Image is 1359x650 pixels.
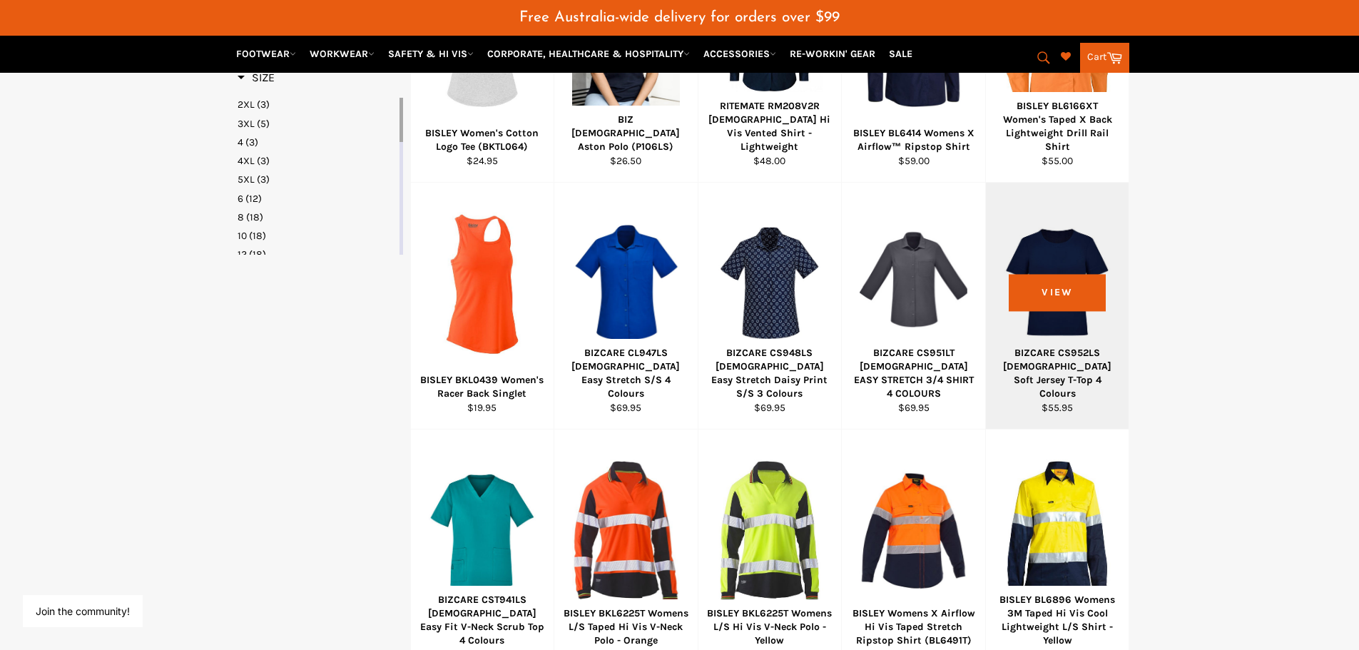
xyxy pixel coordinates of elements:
span: Size [238,71,275,84]
a: SAFETY & HI VIS [382,41,479,66]
span: 6 [238,193,243,205]
div: BISLEY Women's Cotton Logo Tee (BKTL064) [419,126,545,154]
span: 5XL [238,173,255,186]
a: 8 [238,210,397,224]
span: (12) [245,193,262,205]
a: 2XL [238,98,397,111]
h3: Size [238,71,275,85]
div: BISLEY BKL6225T Womens L/S Hi Vis V-Neck Polo - Yellow [707,606,833,648]
div: BISLEY Womens X Airflow Hi Vis Taped Stretch Ripstop Shirt (BL6491T) [851,606,977,648]
a: 6 [238,192,397,205]
div: BISLEY BL6896 Womens 3M Taped Hi Vis Cool Lightweight L/S Shirt - Yellow [994,593,1120,648]
a: SALE [883,41,918,66]
div: RITEMATE RM208V2R [DEMOGRAPHIC_DATA] Hi Vis Vented Shirt - Lightweight [707,99,833,154]
span: (5) [257,118,270,130]
div: BIZCARE CS948LS [DEMOGRAPHIC_DATA] Easy Stretch Daisy Print S/S 3 Colours [707,346,833,401]
a: Cart [1080,43,1129,73]
div: BISLEY BL6166XT Women's Taped X Back Lightweight Drill Rail Shirt [994,99,1120,154]
a: 5XL [238,173,397,186]
a: 10 [238,229,397,243]
div: BISLEY BKL0439 Women's Racer Back Singlet [419,373,545,401]
a: BISLEY BKL0439 Women's Racer Back SingletBISLEY BKL0439 Women's Racer Back Singlet$19.95 [410,183,554,430]
div: BIZCARE CST941LS [DEMOGRAPHIC_DATA] Easy Fit V-Neck Scrub Top 4 Colours [419,593,545,648]
a: 4XL [238,154,397,168]
a: BIZCARE CS948LS Ladies Easy Stretch Daisy Print S/S 3 ColoursBIZCARE CS948LS [DEMOGRAPHIC_DATA] E... [698,183,842,430]
span: 3XL [238,118,255,130]
a: RE-WORKIN' GEAR [784,41,881,66]
span: (3) [245,136,258,148]
div: BIZCARE CS951LT [DEMOGRAPHIC_DATA] EASY STRETCH 3/4 SHIRT 4 COLOURS [851,346,977,401]
a: 3XL [238,117,397,131]
span: Free Australia-wide delivery for orders over $99 [519,10,840,25]
div: BIZ [DEMOGRAPHIC_DATA] Aston Polo (P106LS) [564,113,689,154]
span: 2XL [238,98,255,111]
div: BIZCARE CS952LS [DEMOGRAPHIC_DATA] Soft Jersey T-Top 4 Colours [994,346,1120,401]
span: (18) [249,230,266,242]
span: 4 [238,136,243,148]
a: BIZCARE CS952LS Ladies Soft Jersey T-Top 4 ColoursBIZCARE CS952LS [DEMOGRAPHIC_DATA] Soft Jersey ... [985,183,1129,430]
span: (18) [249,248,266,260]
a: CORPORATE, HEALTHCARE & HOSPITALITY [482,41,696,66]
span: (3) [257,173,270,186]
span: (3) [257,98,270,111]
span: (3) [257,155,270,167]
div: BIZCARE CL947LS [DEMOGRAPHIC_DATA] Easy Stretch S/S 4 Colours [564,346,689,401]
div: BISLEY BKL6225T Womens L/S Taped Hi Vis V-Neck Polo - Orange [564,606,689,648]
span: 4XL [238,155,255,167]
a: FOOTWEAR [230,41,302,66]
button: Join the community! [36,605,130,617]
span: 8 [238,211,244,223]
a: 4 [238,136,397,149]
a: BIZCARE CS951LT LADIES EASY STRETCH 3/4 SHIRT 4 COLOURSBIZCARE CS951LT [DEMOGRAPHIC_DATA] EASY ST... [841,183,985,430]
span: (18) [246,211,263,223]
a: ACCESSORIES [698,41,782,66]
a: 12 [238,248,397,261]
a: WORKWEAR [304,41,380,66]
span: 10 [238,230,247,242]
div: BISLEY BL6414 Womens X Airflow™ Ripstop Shirt [851,126,977,154]
a: BIZCARE CL947LS Ladies Easy Stretch S/S 4 ColoursBIZCARE CL947LS [DEMOGRAPHIC_DATA] Easy Stretch ... [554,183,698,430]
span: 12 [238,248,247,260]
